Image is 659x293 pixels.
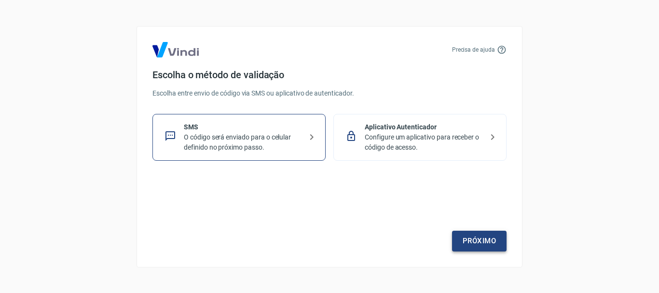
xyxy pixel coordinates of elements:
[152,69,507,81] h4: Escolha o método de validação
[152,114,326,161] div: SMSO código será enviado para o celular definido no próximo passo.
[152,42,199,57] img: Logo Vind
[452,45,495,54] p: Precisa de ajuda
[184,122,302,132] p: SMS
[184,132,302,153] p: O código será enviado para o celular definido no próximo passo.
[452,231,507,251] a: Próximo
[152,88,507,98] p: Escolha entre envio de código via SMS ou aplicativo de autenticador.
[365,122,483,132] p: Aplicativo Autenticador
[365,132,483,153] p: Configure um aplicativo para receber o código de acesso.
[333,114,507,161] div: Aplicativo AutenticadorConfigure um aplicativo para receber o código de acesso.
